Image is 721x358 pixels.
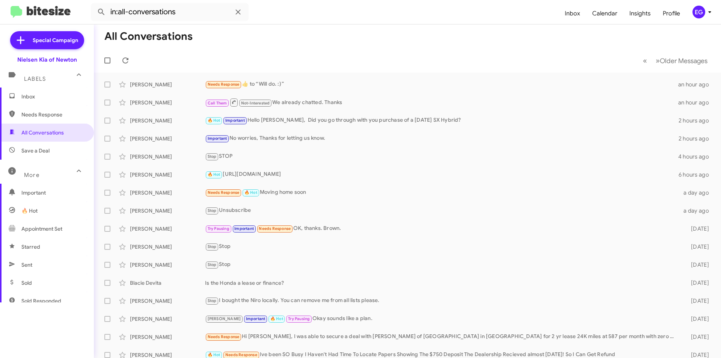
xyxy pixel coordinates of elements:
span: Starred [21,243,40,251]
span: 🔥 Hot [208,118,220,123]
div: OK, thanks. Brown. [205,224,679,233]
span: 🔥 Hot [270,316,283,321]
button: Next [651,53,712,68]
div: [PERSON_NAME] [130,315,205,323]
div: a day ago [679,189,715,196]
span: Sold [21,279,32,287]
div: [PERSON_NAME] [130,99,205,106]
span: » [656,56,660,65]
div: [DATE] [679,333,715,341]
div: Stop [205,242,679,251]
input: Search [91,3,249,21]
div: [PERSON_NAME] [130,225,205,233]
a: Inbox [559,3,586,24]
span: Needs Response [225,352,257,357]
span: Stop [208,262,217,267]
span: « [643,56,647,65]
span: 🔥 Hot [21,207,38,214]
h1: All Conversations [104,30,193,42]
span: Sent [21,261,32,269]
div: Okay sounds like a plan. [205,314,679,323]
span: Important [21,189,85,196]
div: Hi [PERSON_NAME], I was able to secure a deal with [PERSON_NAME] of [GEOGRAPHIC_DATA] in [GEOGRAP... [205,332,679,341]
div: Stop [205,260,679,269]
a: Calendar [586,3,623,24]
div: ​👍​ to “ Will do. :) ” [205,80,678,89]
div: [PERSON_NAME] [130,243,205,251]
div: Unsubscribe [205,206,679,215]
span: Needs Response [208,82,240,87]
span: Call Them [208,101,227,106]
span: Inbox [21,93,85,100]
span: 🔥 Hot [208,352,220,357]
span: Save a Deal [21,147,50,154]
div: Nielsen Kia of Newton [17,56,77,63]
span: Important [225,118,245,123]
span: More [24,172,39,178]
div: We already chatted. Thanks [205,98,678,107]
div: 6 hours ago [679,171,715,178]
button: Previous [638,53,652,68]
div: a day ago [679,207,715,214]
div: [PERSON_NAME] [130,135,205,142]
div: [PERSON_NAME] [130,207,205,214]
nav: Page navigation example [639,53,712,68]
span: Older Messages [660,57,707,65]
div: [PERSON_NAME] [130,261,205,269]
span: 🔥 Hot [244,190,257,195]
div: No worries, Thanks for letting us know. [205,134,679,143]
span: 🔥 Hot [208,172,220,177]
span: Stop [208,244,217,249]
span: Important [234,226,254,231]
span: All Conversations [21,129,64,136]
button: EG [686,6,713,18]
div: 4 hours ago [678,153,715,160]
span: Needs Response [208,334,240,339]
span: Labels [24,76,46,82]
div: [DATE] [679,225,715,233]
a: Profile [657,3,686,24]
div: Hello [PERSON_NAME], Did you go through with you purchase of a [DATE] SX Hybrid? [205,116,679,125]
span: Try Pausing [208,226,229,231]
div: 2 hours ago [679,117,715,124]
span: Sold Responded [21,297,61,305]
span: Appointment Set [21,225,62,233]
div: Is the Honda a lease or finance? [205,279,679,287]
span: Needs Response [21,111,85,118]
div: [DATE] [679,279,715,287]
div: EG [692,6,705,18]
span: Stop [208,298,217,303]
div: [DATE] [679,315,715,323]
span: Needs Response [259,226,291,231]
div: [PERSON_NAME] [130,81,205,88]
div: Moving home soon [205,188,679,197]
div: I bought the Niro locally. You can remove me from all lists please. [205,296,679,305]
div: [PERSON_NAME] [130,117,205,124]
div: an hour ago [678,99,715,106]
span: Stop [208,154,217,159]
span: Special Campaign [33,36,78,44]
div: [URL][DOMAIN_NAME] [205,170,679,179]
span: [PERSON_NAME] [208,316,241,321]
div: [PERSON_NAME] [130,171,205,178]
div: [PERSON_NAME] [130,153,205,160]
div: STOP [205,152,678,161]
span: Try Pausing [288,316,310,321]
div: an hour ago [678,81,715,88]
div: [PERSON_NAME] [130,189,205,196]
div: [DATE] [679,243,715,251]
a: Special Campaign [10,31,84,49]
div: 2 hours ago [679,135,715,142]
span: Important [208,136,227,141]
div: [PERSON_NAME] [130,297,205,305]
span: Needs Response [208,190,240,195]
span: Not-Interested [241,101,270,106]
a: Insights [623,3,657,24]
div: Blacie Devita [130,279,205,287]
div: [DATE] [679,261,715,269]
div: [PERSON_NAME] [130,333,205,341]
